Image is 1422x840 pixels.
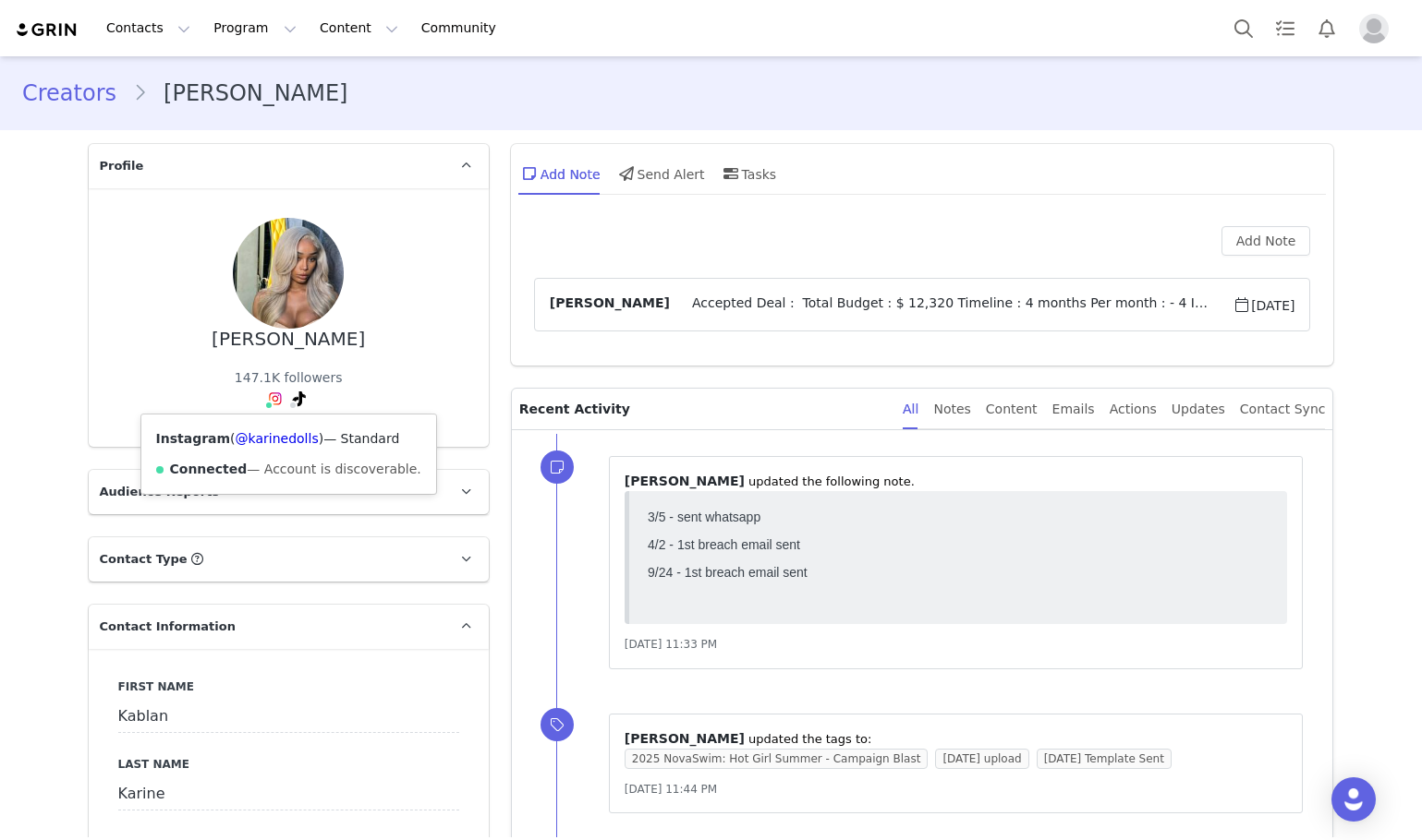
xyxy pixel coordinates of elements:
label: First Name [118,678,459,695]
button: Profile [1348,14,1407,43]
p: ⁨ ⁩ updated the tags to: [625,729,1288,749]
span: [DATE] Template Sent [1037,749,1172,769]
button: Add Note [1221,226,1311,256]
div: Open Intercom Messenger [1331,777,1376,822]
button: Contacts [95,7,201,49]
span: 2025 NovaSwim: Hot Girl Summer - Campaign Blast [625,749,929,769]
strong: Connected [170,462,248,476]
span: — Standard [323,431,399,446]
span: [DATE] upload [935,749,1028,769]
div: 147.1K followers [235,368,343,388]
span: Contact Information [100,618,236,636]
div: Updates [1172,389,1225,430]
div: [PERSON_NAME] [212,329,365,350]
span: Contact Type [100,550,188,569]
div: Content [986,389,1038,430]
button: Search [1223,7,1264,49]
p: 4/2 - 1st breach email sent [7,35,629,50]
p: 3/5 - sent whatsapp [7,7,629,22]
label: Last Name [118,756,459,773]
p: Recent Activity [519,389,888,429]
div: Emails [1052,389,1095,430]
span: [DATE] 11:33 PM [625,638,717,651]
button: Notifications [1307,7,1347,49]
span: [DATE] 11:44 PM [625,783,717,796]
span: — Account is discoverable. [247,462,420,476]
span: Accepted Deal : Total Budget : $ 12,320 Timeline : 4 months Per month : - 4 IG Posts - 2 Stories ... [670,294,1233,316]
span: Profile [100,157,144,175]
img: instagram.svg [268,391,283,406]
p: ⁨ ⁩ ⁨updated⁩ the following note. [625,472,1288,491]
a: Tasks [1265,7,1306,49]
span: ( ) [230,431,323,446]
div: Send Alert [615,151,705,196]
div: Contact Sync [1240,389,1326,430]
span: [PERSON_NAME] [625,731,745,746]
div: All [903,389,918,430]
div: Add Note [518,151,601,196]
button: Content [309,7,409,49]
div: Notes [933,389,970,430]
div: Tasks [720,151,777,196]
p: 9/24 - 1st breach email sent [7,63,629,78]
span: [DATE] [1233,294,1294,316]
img: placeholder-profile.jpg [1359,14,1389,43]
a: @karinedolls [236,431,319,446]
span: Audience Reports [100,483,220,501]
img: 555dd97b-7fc0-42d3-a7df-fdc7fa7423da.jpg [233,218,344,329]
button: Program [202,7,308,49]
strong: Instagram [156,431,231,446]
span: [PERSON_NAME] [550,294,670,316]
a: Creators [22,77,133,110]
span: [PERSON_NAME] [625,474,745,488]
a: Community [410,7,516,49]
img: grin logo [15,21,79,39]
div: Actions [1110,389,1157,430]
